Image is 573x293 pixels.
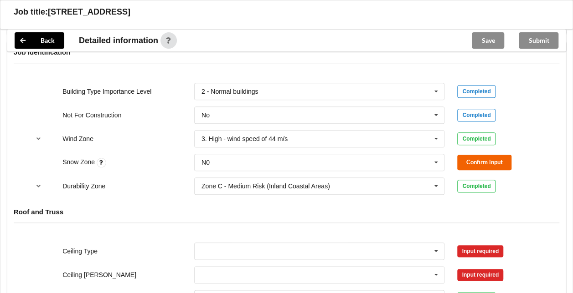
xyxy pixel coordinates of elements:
[14,207,559,216] h4: Roof and Truss
[457,180,496,192] div: Completed
[201,159,210,166] div: N0
[457,245,503,257] div: Input required
[79,36,158,45] span: Detailed information
[62,182,105,190] label: Durability Zone
[62,271,136,278] label: Ceiling [PERSON_NAME]
[15,32,64,49] button: Back
[62,158,97,166] label: Snow Zone
[457,155,511,170] button: Confirm input
[48,7,130,17] h3: [STREET_ADDRESS]
[457,109,496,121] div: Completed
[14,48,559,56] h4: Job Identification
[62,248,98,255] label: Ceiling Type
[30,178,47,194] button: reference-toggle
[62,135,93,142] label: Wind Zone
[201,112,210,118] div: No
[14,7,48,17] h3: Job title:
[201,183,330,189] div: Zone C - Medium Risk (Inland Coastal Areas)
[62,88,151,95] label: Building Type Importance Level
[30,131,47,147] button: reference-toggle
[201,88,258,95] div: 2 - Normal buildings
[201,136,288,142] div: 3. High - wind speed of 44 m/s
[457,132,496,145] div: Completed
[62,111,121,119] label: Not For Construction
[457,269,503,281] div: Input required
[457,85,496,98] div: Completed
